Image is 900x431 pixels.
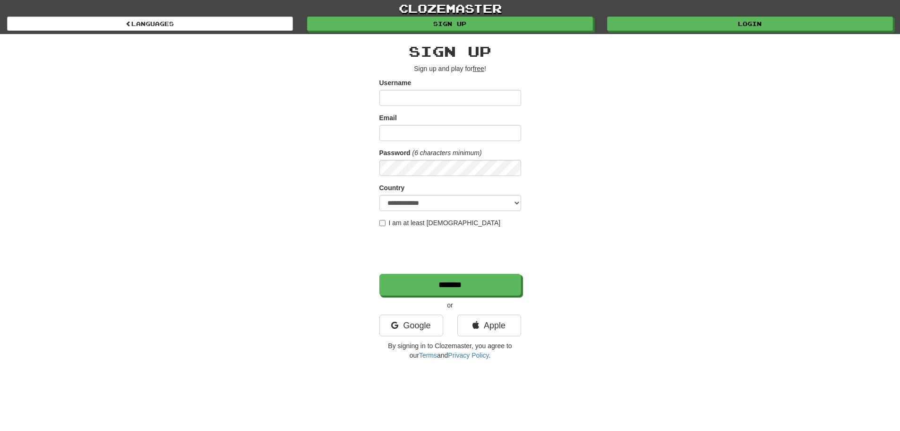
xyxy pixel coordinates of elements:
[379,315,443,336] a: Google
[379,44,521,59] h2: Sign up
[379,220,386,226] input: I am at least [DEMOGRAPHIC_DATA]
[379,218,501,228] label: I am at least [DEMOGRAPHIC_DATA]
[607,17,893,31] a: Login
[379,232,523,269] iframe: reCAPTCHA
[7,17,293,31] a: Languages
[457,315,521,336] a: Apple
[379,113,397,123] label: Email
[379,300,521,310] p: or
[448,352,489,359] a: Privacy Policy
[379,341,521,360] p: By signing in to Clozemaster, you agree to our and .
[379,78,411,88] label: Username
[419,352,437,359] a: Terms
[473,65,484,72] u: free
[379,148,411,158] label: Password
[412,149,482,157] em: (6 characters minimum)
[379,64,521,73] p: Sign up and play for !
[379,183,405,193] label: Country
[307,17,593,31] a: Sign up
